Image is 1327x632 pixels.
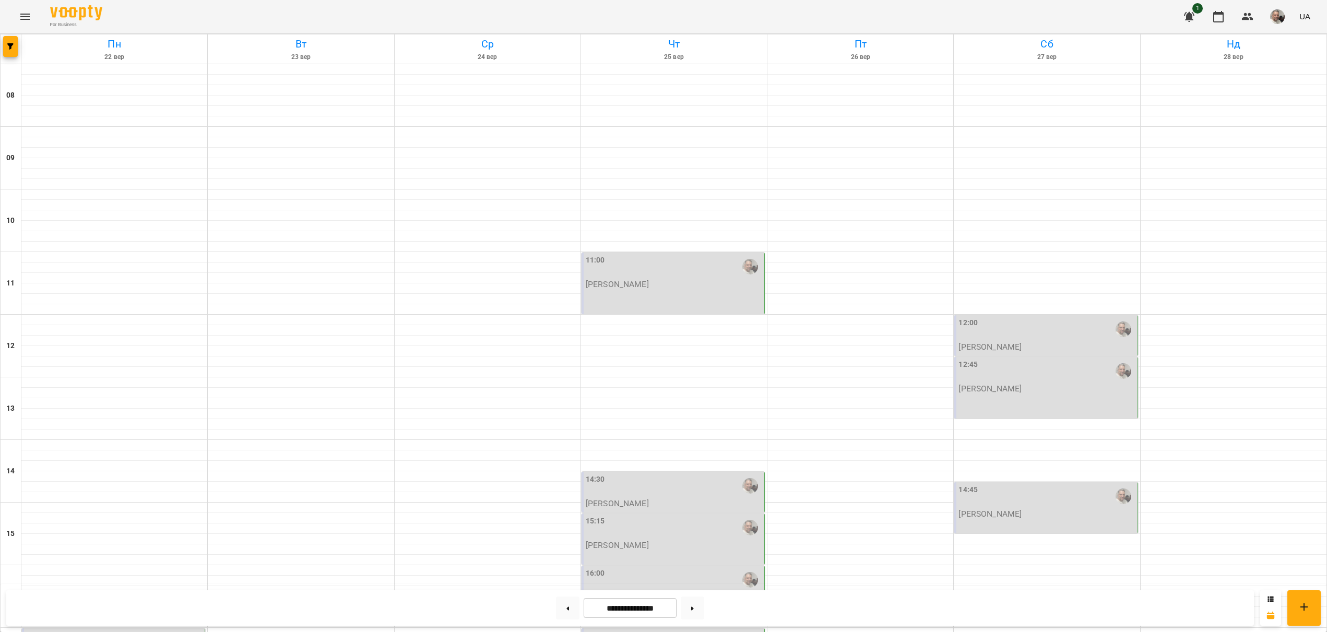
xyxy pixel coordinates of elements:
[6,528,15,540] h6: 15
[958,484,978,496] label: 14:45
[586,516,605,527] label: 15:15
[583,52,765,62] h6: 25 вер
[1142,52,1325,62] h6: 28 вер
[6,90,15,101] h6: 08
[6,215,15,226] h6: 10
[209,36,392,52] h6: Вт
[742,478,758,494] img: Юрій ГАЛІС
[958,509,1022,518] p: [PERSON_NAME]
[955,36,1138,52] h6: Сб
[1270,9,1285,24] img: c6e0b29f0dc4630df2824b8ec328bb4d.jpg
[1116,488,1131,504] img: Юрій ГАЛІС
[958,359,978,371] label: 12:45
[6,278,15,289] h6: 11
[23,36,206,52] h6: Пн
[1142,36,1325,52] h6: Нд
[13,4,38,29] button: Menu
[769,52,952,62] h6: 26 вер
[50,5,102,20] img: Voopty Logo
[586,568,605,579] label: 16:00
[396,36,579,52] h6: Ср
[958,384,1022,393] p: [PERSON_NAME]
[6,340,15,352] h6: 12
[396,52,579,62] h6: 24 вер
[1192,3,1203,14] span: 1
[23,52,206,62] h6: 22 вер
[6,466,15,477] h6: 14
[6,403,15,414] h6: 13
[742,259,758,275] img: Юрій ГАЛІС
[742,572,758,588] img: Юрій ГАЛІС
[1295,7,1314,26] button: UA
[586,541,649,550] p: [PERSON_NAME]
[6,152,15,164] h6: 09
[955,52,1138,62] h6: 27 вер
[1116,363,1131,379] img: Юрій ГАЛІС
[958,317,978,329] label: 12:00
[742,520,758,535] img: Юрій ГАЛІС
[586,280,649,289] p: [PERSON_NAME]
[50,21,102,28] span: For Business
[586,499,649,508] p: [PERSON_NAME]
[209,52,392,62] h6: 23 вер
[769,36,952,52] h6: Пт
[586,255,605,266] label: 11:00
[1299,11,1310,22] span: UA
[586,474,605,485] label: 14:30
[583,36,765,52] h6: Чт
[958,342,1022,351] p: [PERSON_NAME]
[1116,321,1131,337] img: Юрій ГАЛІС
